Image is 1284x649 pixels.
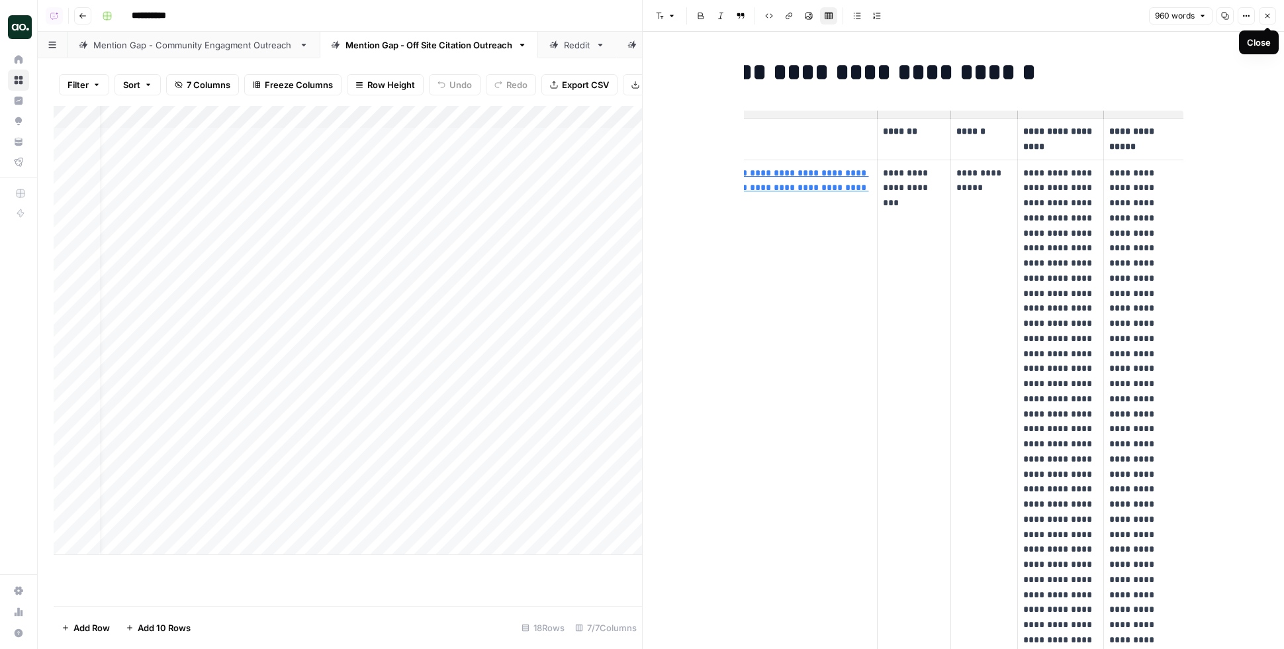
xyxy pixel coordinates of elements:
[8,152,29,173] a: Flightpath
[1155,10,1195,22] span: 960 words
[449,78,472,91] span: Undo
[347,74,424,95] button: Row Height
[506,78,527,91] span: Redo
[320,32,538,58] a: Mention Gap - Off Site Citation Outreach
[118,617,199,638] button: Add 10 Rows
[570,617,642,638] div: 7/7 Columns
[1149,7,1213,25] button: 960 words
[562,78,609,91] span: Export CSV
[367,78,415,91] span: Row Height
[54,617,118,638] button: Add Row
[429,74,481,95] button: Undo
[59,74,109,95] button: Filter
[265,78,333,91] span: Freeze Columns
[115,74,161,95] button: Sort
[8,580,29,601] a: Settings
[244,74,342,95] button: Freeze Columns
[138,621,191,634] span: Add 10 Rows
[8,90,29,111] a: Insights
[93,38,294,52] div: Mention Gap - Community Engagment Outreach
[8,601,29,623] a: Usage
[538,32,616,58] a: Reddit
[8,111,29,132] a: Opportunities
[1247,36,1271,49] div: Close
[68,32,320,58] a: Mention Gap - Community Engagment Outreach
[8,15,32,39] img: Dillon Test Logo
[8,49,29,70] a: Home
[166,74,239,95] button: 7 Columns
[8,70,29,91] a: Browse
[541,74,618,95] button: Export CSV
[486,74,536,95] button: Redo
[8,131,29,152] a: Your Data
[73,621,110,634] span: Add Row
[8,623,29,644] button: Help + Support
[8,11,29,44] button: Workspace: Dillon Test
[516,617,570,638] div: 18 Rows
[123,78,140,91] span: Sort
[345,38,512,52] div: Mention Gap - Off Site Citation Outreach
[68,78,89,91] span: Filter
[564,38,590,52] div: Reddit
[187,78,230,91] span: 7 Columns
[616,32,729,58] a: Offsite Rewrite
